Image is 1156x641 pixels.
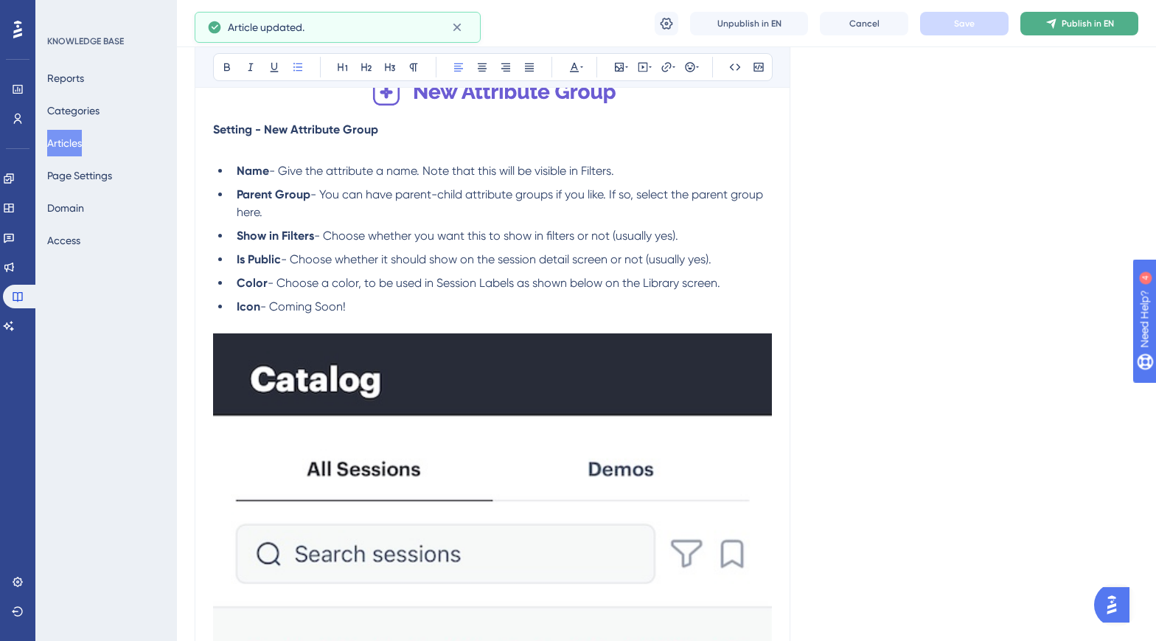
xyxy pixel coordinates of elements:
button: Access [47,227,80,254]
span: Need Help? [35,4,92,21]
span: - You can have parent-child attribute groups if you like. If so, select the parent group here. [237,187,766,219]
span: - Choose whether it should show on the session detail screen or not (usually yes). [281,252,711,266]
div: 4 [102,7,107,19]
button: Page Settings [47,162,112,189]
button: Categories [47,97,100,124]
button: Articles [47,130,82,156]
button: Publish in EN [1020,12,1138,35]
span: Publish in EN [1062,18,1114,30]
button: Cancel [820,12,908,35]
button: Unpublish in EN [690,12,808,35]
span: - Coming Soon! [260,299,346,313]
strong: Name [237,164,269,178]
strong: Icon [237,299,260,313]
span: Cancel [849,18,880,30]
button: Save [920,12,1009,35]
span: Save [954,18,975,30]
button: Reports [47,65,84,91]
span: - Give the attribute a name. Note that this will be visible in Filters. [269,164,614,178]
strong: Color [237,276,268,290]
strong: Parent Group [237,187,310,201]
strong: Is Public [237,252,281,266]
button: Domain [47,195,84,221]
strong: Setting - New Attribute Group [213,122,378,136]
span: Article updated. [228,18,304,36]
iframe: UserGuiding AI Assistant Launcher [1094,583,1138,627]
span: - Choose a color, to be used in Session Labels as shown below on the Library screen. [268,276,720,290]
span: - Choose whether you want this to show in filters or not (usually yes). [314,229,678,243]
div: KNOWLEDGE BASE [47,35,124,47]
strong: Show in Filters [237,229,314,243]
span: Unpublish in EN [717,18,781,30]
